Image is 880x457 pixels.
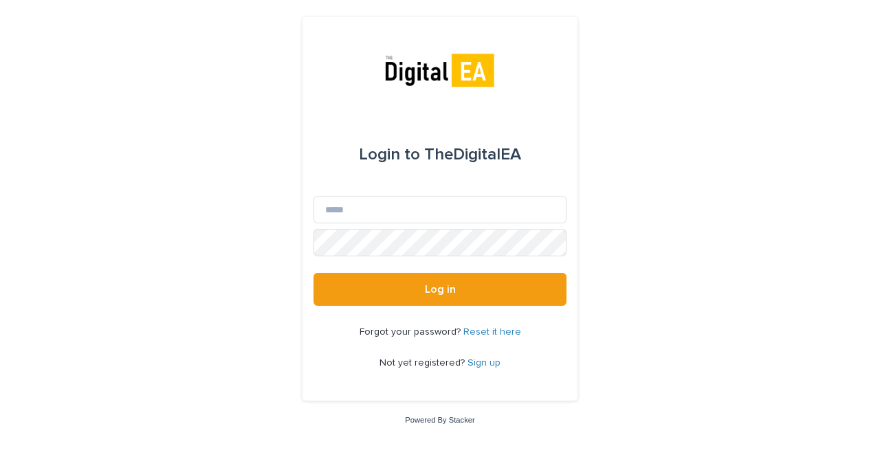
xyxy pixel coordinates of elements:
[463,327,521,337] a: Reset it here
[381,50,499,91] img: mpnAKsivTWiDOsumdcjk
[359,146,420,163] span: Login to
[425,284,456,295] span: Log in
[379,358,467,368] span: Not yet registered?
[405,416,474,424] a: Powered By Stacker
[467,358,500,368] a: Sign up
[313,273,566,306] button: Log in
[360,327,463,337] span: Forgot your password?
[359,135,521,174] div: TheDigitalEA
